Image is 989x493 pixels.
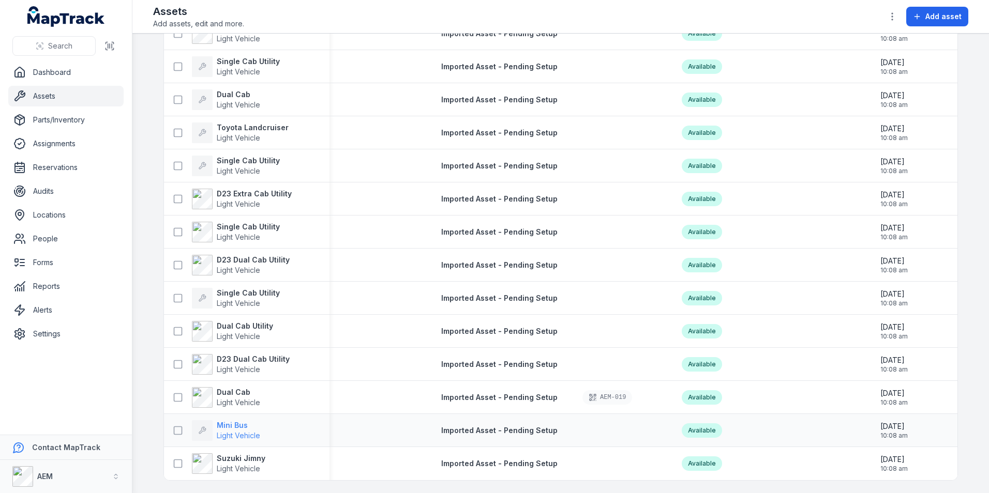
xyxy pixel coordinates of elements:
[441,359,558,369] a: Imported Asset - Pending Setup
[217,233,260,241] span: Light Vehicle
[217,56,280,67] strong: Single Cab Utility
[8,181,124,202] a: Audits
[880,355,908,374] time: 20/08/2025, 10:08:45 am
[880,299,908,307] span: 10:08 am
[880,289,908,307] time: 20/08/2025, 10:08:45 am
[441,260,558,269] span: Imported Asset - Pending Setup
[441,294,558,302] span: Imported Asset - Pending Setup
[441,161,558,170] span: Imported Asset - Pending Setup
[441,227,558,237] a: Imported Asset - Pending Setup
[441,28,558,39] a: Imported Asset - Pending Setup
[153,19,244,29] span: Add assets, edit and more.
[8,62,124,83] a: Dashboard
[880,157,908,167] span: [DATE]
[925,11,962,22] span: Add asset
[682,390,722,405] div: Available
[217,398,260,407] span: Light Vehicle
[217,266,260,274] span: Light Vehicle
[880,322,908,332] span: [DATE]
[682,258,722,272] div: Available
[192,453,265,474] a: Suzuki JimnyLight Vehicle
[192,156,280,176] a: Single Cab UtilityLight Vehicle
[217,354,290,364] strong: D23 Dual Cab Utility
[880,124,908,142] time: 20/08/2025, 10:08:45 am
[192,387,260,408] a: Dual CabLight Vehicle
[217,431,260,440] span: Light Vehicle
[217,166,260,175] span: Light Vehicle
[880,200,908,208] span: 10:08 am
[880,167,908,175] span: 10:08 am
[8,276,124,297] a: Reports
[192,122,289,143] a: Toyota LandcruiserLight Vehicle
[37,472,53,481] strong: AEM
[441,62,558,71] span: Imported Asset - Pending Setup
[880,365,908,374] span: 10:08 am
[217,156,280,166] strong: Single Cab Utility
[582,390,632,405] div: AEM-019
[682,357,722,372] div: Available
[880,223,908,241] time: 20/08/2025, 10:08:45 am
[217,67,260,76] span: Light Vehicle
[441,61,558,72] a: Imported Asset - Pending Setup
[880,322,908,341] time: 20/08/2025, 10:08:45 am
[441,327,558,335] span: Imported Asset - Pending Setup
[192,23,275,44] a: Light Vehicle
[8,157,124,178] a: Reservations
[8,133,124,154] a: Assignments
[192,420,260,441] a: Mini BusLight Vehicle
[441,293,558,303] a: Imported Asset - Pending Setup
[682,192,722,206] div: Available
[217,222,280,232] strong: Single Cab Utility
[682,324,722,338] div: Available
[217,255,290,265] strong: D23 Dual Cab Utility
[217,464,260,473] span: Light Vehicle
[880,223,908,233] span: [DATE]
[880,157,908,175] time: 20/08/2025, 10:08:45 am
[682,93,722,107] div: Available
[880,190,908,200] span: [DATE]
[682,59,722,74] div: Available
[153,4,244,19] h2: Assets
[217,453,265,464] strong: Suzuki Jimny
[27,6,105,27] a: MapTrack
[880,398,908,407] span: 10:08 am
[441,95,558,104] span: Imported Asset - Pending Setup
[192,354,290,375] a: D23 Dual Cab UtilityLight Vehicle
[880,289,908,299] span: [DATE]
[880,190,908,208] time: 20/08/2025, 10:08:45 am
[217,321,273,331] strong: Dual Cab Utility
[441,194,558,204] a: Imported Asset - Pending Setup
[32,443,100,452] strong: Contact MapTrack
[880,134,908,142] span: 10:08 am
[217,34,260,43] span: Light Vehicle
[880,57,908,68] span: [DATE]
[217,189,292,199] strong: D23 Extra Cab Utility
[880,388,908,398] span: [DATE]
[441,458,558,469] a: Imported Asset - Pending Setup
[441,194,558,203] span: Imported Asset - Pending Setup
[441,326,558,336] a: Imported Asset - Pending Setup
[217,89,260,100] strong: Dual Cab
[880,432,908,440] span: 10:08 am
[682,159,722,173] div: Available
[441,459,558,468] span: Imported Asset - Pending Setup
[880,454,908,465] span: [DATE]
[880,90,908,109] time: 20/08/2025, 10:08:45 am
[192,255,290,275] a: D23 Dual Cab UtilityLight Vehicle
[880,90,908,101] span: [DATE]
[880,256,908,266] span: [DATE]
[880,454,908,473] time: 20/08/2025, 10:08:45 am
[441,227,558,236] span: Imported Asset - Pending Setup
[880,233,908,241] span: 10:08 am
[192,189,292,209] a: D23 Extra Cab UtilityLight Vehicle
[441,393,558,402] span: Imported Asset - Pending Setup
[441,425,558,436] a: Imported Asset - Pending Setup
[217,199,260,208] span: Light Vehicle
[880,421,908,440] time: 20/08/2025, 10:08:45 am
[880,24,908,43] time: 20/08/2025, 10:08:45 am
[880,101,908,109] span: 10:08 am
[8,110,124,130] a: Parts/Inventory
[880,124,908,134] span: [DATE]
[682,225,722,239] div: Available
[192,222,280,242] a: Single Cab UtilityLight Vehicle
